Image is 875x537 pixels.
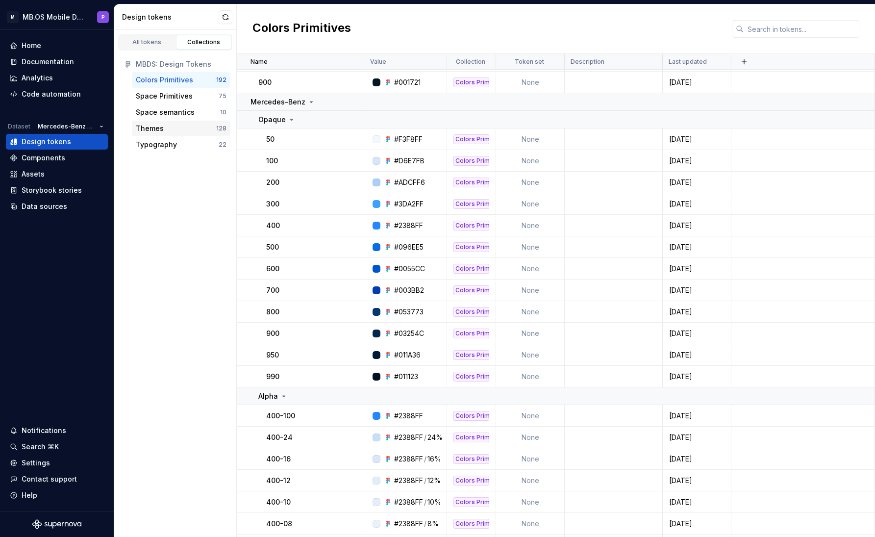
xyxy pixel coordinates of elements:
div: [DATE] [663,242,730,252]
div: Assets [22,169,45,179]
div: [DATE] [663,433,730,442]
div: [DATE] [663,264,730,274]
div: #2388FF [394,519,423,529]
div: [DATE] [663,134,730,144]
div: #011A36 [394,350,421,360]
p: 200 [266,178,279,187]
td: None [496,128,565,150]
p: 900 [266,329,279,338]
td: None [496,172,565,193]
button: Contact support [6,471,108,487]
div: Settings [22,458,50,468]
p: 400 [266,221,280,230]
div: #2388FF [394,411,423,421]
div: / [424,454,426,464]
div: 22 [219,141,226,149]
button: Colors Primitives192 [132,72,230,88]
div: Colors Primitives [136,75,193,85]
p: Value [370,58,386,66]
div: Colors Primitives [453,199,489,209]
div: #F3F8FF [394,134,423,144]
p: 400-16 [266,454,291,464]
div: Colors Primitives [453,350,489,360]
div: Colors Primitives [453,77,489,87]
div: 10% [427,497,441,507]
button: Space semantics10 [132,104,230,120]
td: None [496,258,565,280]
p: 400-10 [266,497,291,507]
div: [DATE] [663,329,730,338]
div: Colors Primitives [453,433,489,442]
td: None [496,427,565,448]
p: Alpha [258,391,278,401]
p: 900 [258,77,272,87]
p: 600 [266,264,279,274]
p: Description [571,58,604,66]
a: Storybook stories [6,182,108,198]
a: Home [6,38,108,53]
div: Design tokens [122,12,219,22]
div: Colors Primitives [453,411,489,421]
button: Help [6,487,108,503]
p: 700 [266,285,279,295]
div: #053773 [394,307,424,317]
div: [DATE] [663,497,730,507]
div: Home [22,41,41,51]
p: Collection [456,58,485,66]
p: 990 [266,372,279,382]
p: 100 [266,156,278,166]
div: Space semantics [136,107,195,117]
div: Colors Primitives [453,307,489,317]
button: MMB.OS Mobile Design SystemP [2,6,112,27]
div: #D6E7FB [394,156,425,166]
div: [DATE] [663,519,730,529]
p: 400-08 [266,519,292,529]
div: Components [22,153,65,163]
p: Last updated [669,58,707,66]
div: Space Primitives [136,91,193,101]
div: MB.OS Mobile Design System [23,12,85,22]
div: Colors Primitives [453,221,489,230]
div: #011123 [394,372,418,382]
div: Contact support [22,474,77,484]
div: / [424,476,426,486]
div: Colors Primitives [453,285,489,295]
h2: Colors Primitives [252,20,351,38]
div: [DATE] [663,307,730,317]
td: None [496,323,565,344]
td: None [496,193,565,215]
td: None [496,491,565,513]
div: / [424,433,426,442]
div: Colors Primitives [453,497,489,507]
div: 128 [216,125,226,132]
a: Settings [6,455,108,471]
a: Components [6,150,108,166]
div: / [424,519,426,529]
p: 300 [266,199,279,209]
td: None [496,72,565,93]
button: Typography22 [132,137,230,153]
div: 10 [220,108,226,116]
button: Themes128 [132,121,230,136]
td: None [496,405,565,427]
button: Space Primitives75 [132,88,230,104]
div: Dataset [8,123,30,130]
p: 400-100 [266,411,295,421]
div: Analytics [22,73,53,83]
span: Mercedes-Benz 2.0 [38,123,96,130]
div: 12% [427,476,441,486]
div: Colors Primitives [453,519,489,529]
svg: Supernova Logo [32,519,81,529]
div: #0055CC [394,264,425,274]
td: None [496,366,565,387]
div: #001721 [394,77,421,87]
div: [DATE] [663,221,730,230]
p: 50 [266,134,275,144]
div: MBDS: Design Tokens [136,59,226,69]
div: Storybook stories [22,185,82,195]
div: Help [22,490,37,500]
div: #096EE5 [394,242,424,252]
td: None [496,150,565,172]
td: None [496,344,565,366]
